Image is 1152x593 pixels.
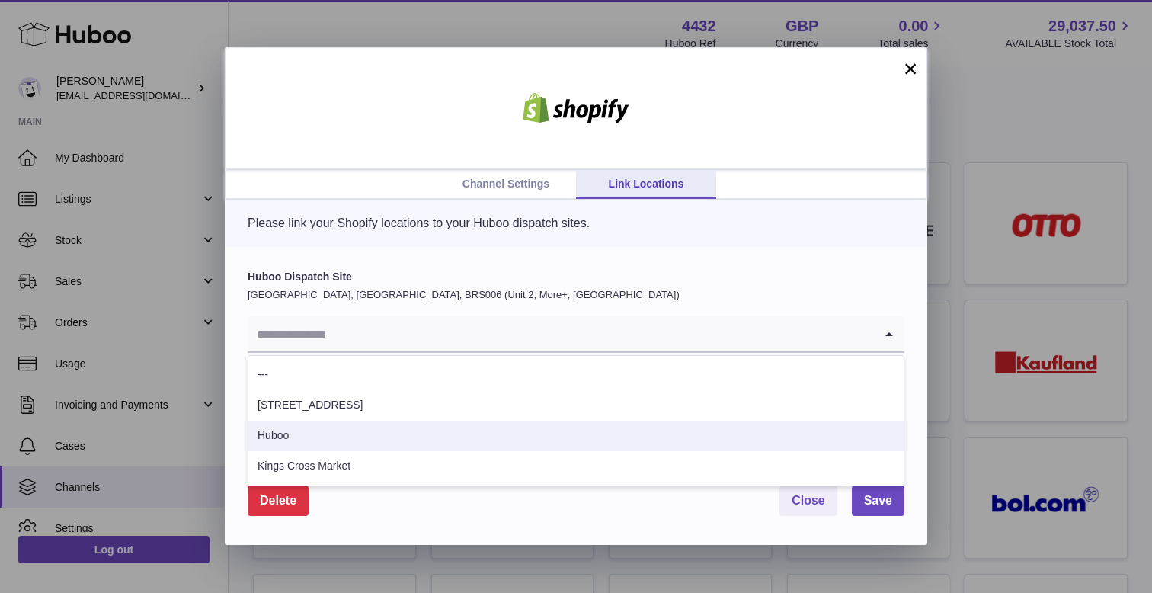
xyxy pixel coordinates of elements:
[436,170,576,199] a: Channel Settings
[792,494,825,507] span: Close
[511,93,641,123] img: shopify
[248,288,904,302] p: [GEOGRAPHIC_DATA], [GEOGRAPHIC_DATA], BRS006 (Unit 2, More+, [GEOGRAPHIC_DATA])
[864,494,892,507] span: Save
[248,390,904,421] li: [STREET_ADDRESS]
[779,486,837,517] button: Close
[248,451,904,482] li: Kings Cross Market
[260,494,296,507] span: Delete
[248,316,904,353] div: Search for option
[852,486,904,517] button: Save
[576,170,716,199] a: Link Locations
[248,421,904,451] li: Huboo
[248,270,904,284] label: Huboo Dispatch Site
[248,215,904,232] p: Please link your Shopify locations to your Huboo dispatch sites.
[248,316,874,351] input: Search for option
[248,486,309,517] button: Delete
[901,59,920,78] button: ×
[248,360,904,390] li: ---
